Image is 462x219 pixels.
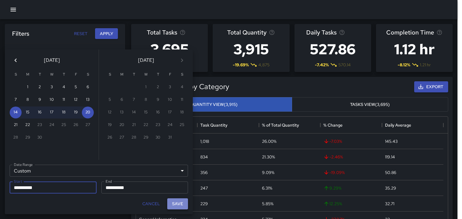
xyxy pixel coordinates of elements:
button: 14 [10,106,22,118]
span: Saturday [82,69,93,81]
button: 5 [70,81,82,93]
span: [DATE] [138,56,154,64]
div: Custom [10,165,188,177]
button: 9 [34,94,46,106]
span: [DATE] [44,56,60,64]
button: 10 [46,94,58,106]
span: Tuesday [128,69,139,81]
button: Previous month [10,54,22,66]
button: Cancel [140,198,162,209]
span: Thursday [152,69,163,81]
button: 18 [58,106,70,118]
span: Wednesday [46,69,57,81]
span: Sunday [104,69,115,81]
button: 16 [34,106,46,118]
button: 7 [10,94,22,106]
button: 2 [34,81,46,93]
button: 19 [70,106,82,118]
span: Saturday [177,69,187,81]
button: Save [167,198,188,209]
span: Wednesday [140,69,151,81]
button: 20 [82,106,94,118]
button: 17 [46,106,58,118]
label: Start [14,179,22,184]
span: Sunday [10,69,21,81]
button: 11 [58,94,70,106]
button: 3 [46,81,58,93]
button: 12 [70,94,82,106]
button: 6 [82,81,94,93]
button: 8 [22,94,34,106]
button: 1 [22,81,34,93]
span: Tuesday [34,69,45,81]
label: Date Range [14,162,33,167]
span: Monday [116,69,127,81]
button: 15 [22,106,34,118]
label: End [106,179,112,184]
button: 13 [82,94,94,106]
span: Thursday [58,69,69,81]
button: 22 [22,119,34,131]
span: Friday [70,69,81,81]
button: 21 [10,119,22,131]
span: Monday [22,69,33,81]
button: 4 [58,81,70,93]
span: Friday [165,69,175,81]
